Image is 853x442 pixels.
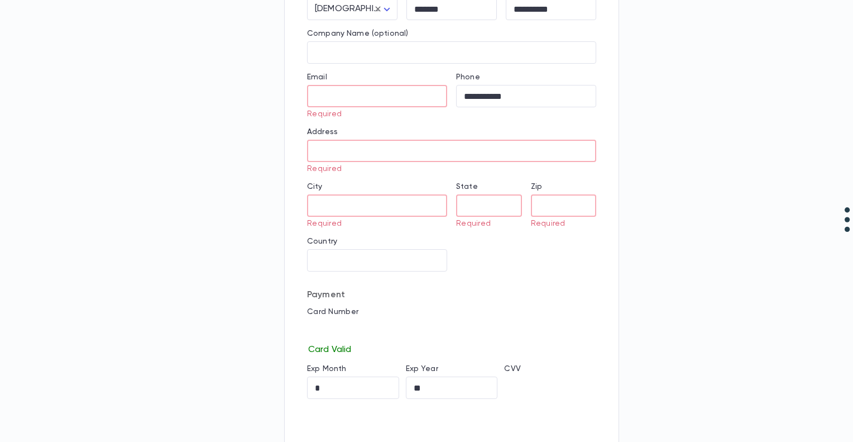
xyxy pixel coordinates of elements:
p: Required [307,219,439,228]
label: Zip [531,182,542,191]
label: Email [307,73,327,82]
label: Country [307,237,337,246]
iframe: cvv [504,377,596,399]
p: Payment [307,289,596,301]
span: [DEMOGRAPHIC_DATA] [315,4,410,13]
label: Exp Month [307,364,346,373]
label: Phone [456,73,480,82]
p: CVV [504,364,596,373]
label: State [456,182,478,191]
p: Required [307,110,439,118]
p: Card Valid [307,342,596,355]
label: Company Name (optional) [307,29,408,38]
p: Required [307,164,588,173]
p: Card Number [307,307,596,316]
p: Required [456,219,514,228]
iframe: card [307,320,596,342]
label: City [307,182,323,191]
p: Required [531,219,589,228]
label: Exp Year [406,364,438,373]
label: Address [307,127,338,136]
